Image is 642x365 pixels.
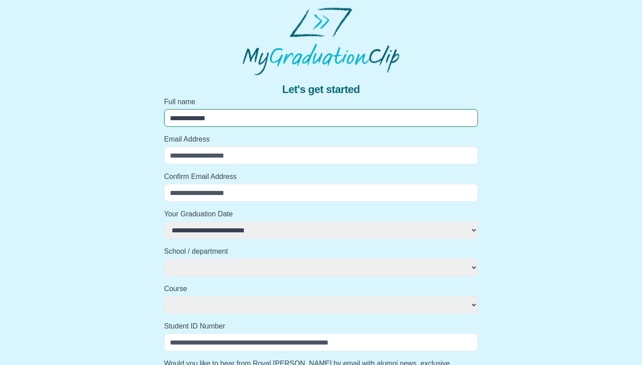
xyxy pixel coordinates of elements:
[164,97,478,107] label: Full name
[164,284,478,294] label: Course
[164,134,478,145] label: Email Address
[164,171,478,182] label: Confirm Email Address
[164,209,478,219] label: Your Graduation Date
[282,82,360,97] span: Let's get started
[164,246,478,257] label: School / department
[164,321,478,332] label: Student ID Number
[243,7,399,75] img: MyGraduationClip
